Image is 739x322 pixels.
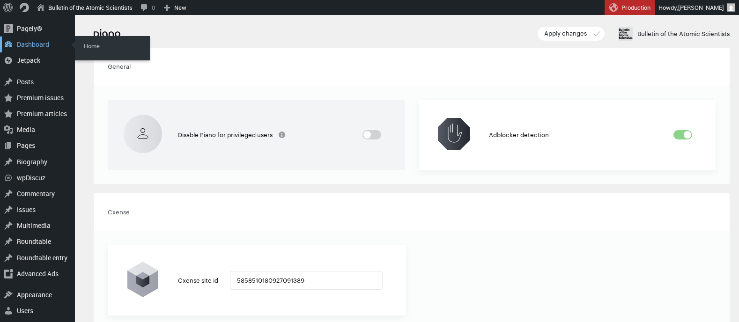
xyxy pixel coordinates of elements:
span: General [108,63,131,70]
span: Bulletin of the Atomic Scientists [637,30,730,37]
pndc-round-button: Apply changes [538,27,605,41]
span: [PERSON_NAME] [678,3,724,12]
span: Adblocker detection [489,132,549,138]
a: Home [77,39,149,52]
span: Cxense site id [178,277,218,284]
span: Cxense [108,208,130,216]
span: Disable Piano for privileged users [178,130,287,139]
div: Bulletin of the Atomic Scientists [619,27,730,41]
